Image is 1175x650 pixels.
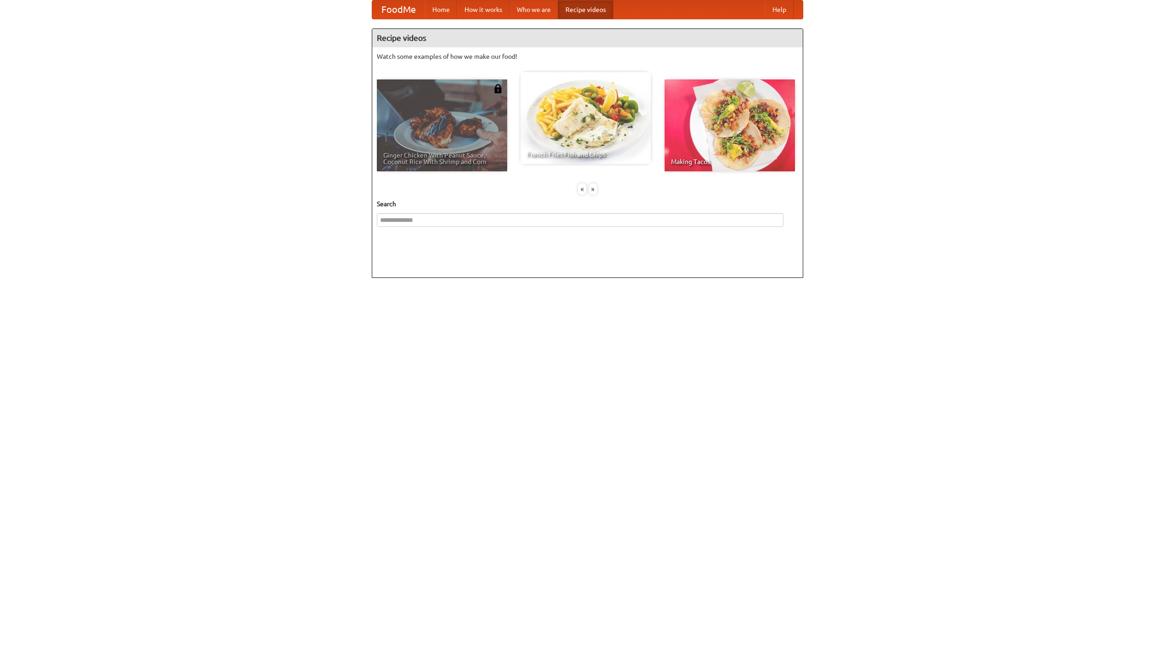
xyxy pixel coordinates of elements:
a: Who we are [509,0,558,19]
p: Watch some examples of how we make our food! [377,52,798,61]
img: 483408.png [493,84,503,93]
div: « [578,183,586,195]
div: » [589,183,597,195]
a: How it works [457,0,509,19]
span: Making Tacos [671,158,789,165]
a: French Fries Fish and Chips [520,72,651,164]
a: Making Tacos [665,79,795,171]
a: Help [765,0,794,19]
h5: Search [377,199,798,209]
span: French Fries Fish and Chips [527,151,644,158]
a: FoodMe [372,0,425,19]
a: Recipe videos [558,0,613,19]
h4: Recipe videos [372,29,803,47]
a: Home [425,0,457,19]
